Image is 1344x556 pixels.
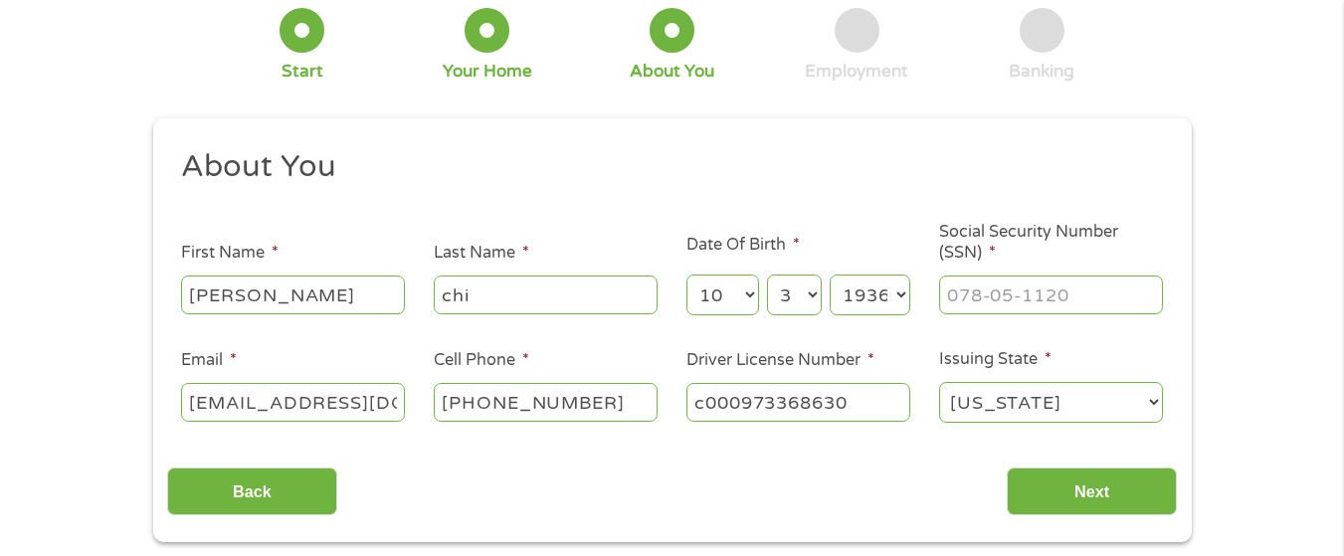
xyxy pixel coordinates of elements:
[1007,467,1177,516] input: Next
[181,383,405,421] input: john@gmail.com
[443,61,532,83] div: Your Home
[181,276,405,313] input: John
[686,350,874,371] label: Driver License Number
[434,276,658,313] input: Smith
[167,467,337,516] input: Back
[434,383,658,421] input: (541) 754-3010
[939,276,1163,313] input: 078-05-1120
[434,243,529,264] label: Last Name
[282,61,323,83] div: Start
[434,350,529,371] label: Cell Phone
[630,61,714,83] div: About You
[181,243,279,264] label: First Name
[939,222,1163,264] label: Social Security Number (SSN)
[939,349,1052,370] label: Issuing State
[181,147,1148,187] h2: About You
[1009,61,1074,83] div: Banking
[181,350,237,371] label: Email
[686,235,800,256] label: Date Of Birth
[805,61,908,83] div: Employment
